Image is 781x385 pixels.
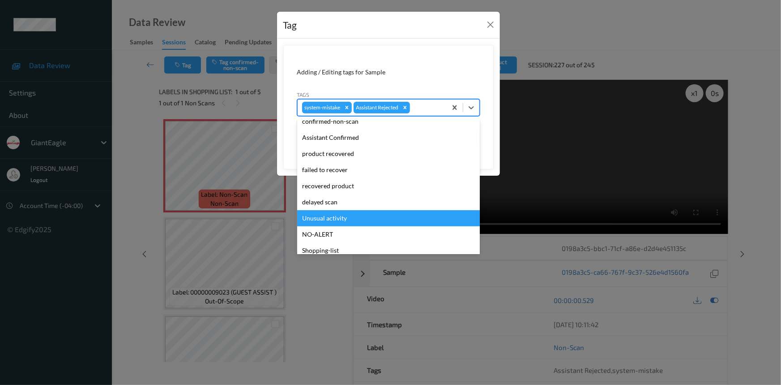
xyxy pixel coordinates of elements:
[297,130,480,146] div: Assistant Confirmed
[354,102,400,113] div: Assistant Rejected
[297,146,480,162] div: product recovered
[484,18,497,31] button: Close
[400,102,410,113] div: Remove Assistant Rejected
[297,113,480,130] div: confirmed-non-scan
[302,102,342,113] div: system-mistake
[342,102,352,113] div: Remove system-mistake
[297,162,480,178] div: failed to recover
[297,68,480,77] div: Adding / Editing tags for Sample
[297,91,310,99] label: Tags
[297,210,480,226] div: Unusual activity
[297,178,480,194] div: recovered product
[297,242,480,259] div: Shopping-list
[297,194,480,210] div: delayed scan
[297,226,480,242] div: NO-ALERT
[283,18,297,32] div: Tag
